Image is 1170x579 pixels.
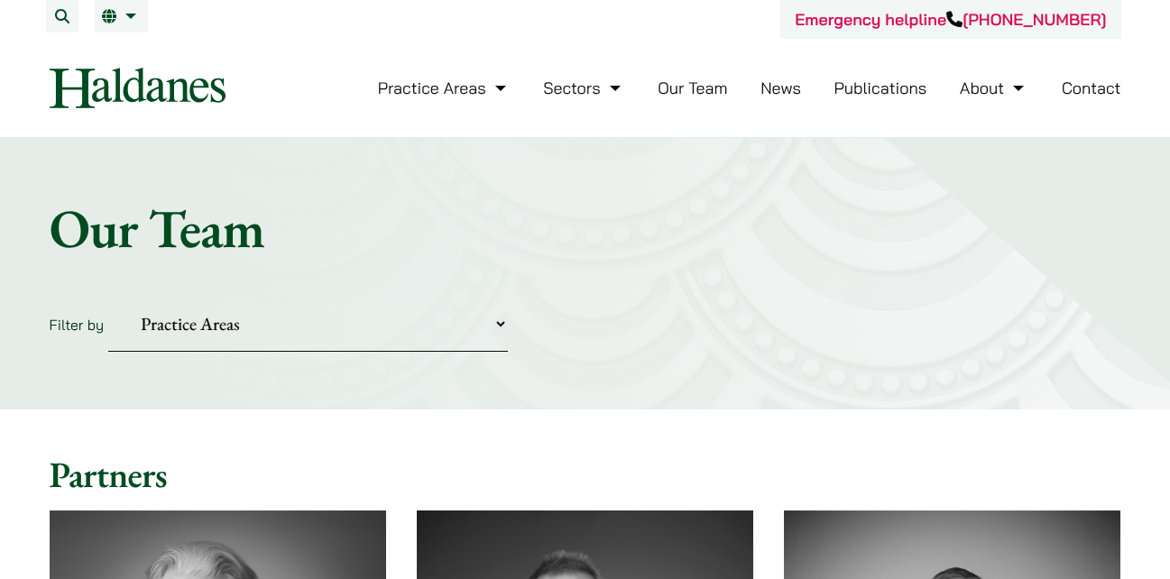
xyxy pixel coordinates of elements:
a: Contact [1062,78,1121,98]
a: Our Team [658,78,727,98]
a: Practice Areas [378,78,511,98]
a: News [760,78,801,98]
h2: Partners [50,453,1121,496]
h1: Our Team [50,196,1121,261]
a: Publications [834,78,927,98]
a: Sectors [543,78,624,98]
a: Emergency helpline[PHONE_NUMBER] [795,9,1106,30]
a: About [960,78,1028,98]
img: Logo of Haldanes [50,68,226,108]
label: Filter by [50,316,105,334]
a: EN [102,9,141,23]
